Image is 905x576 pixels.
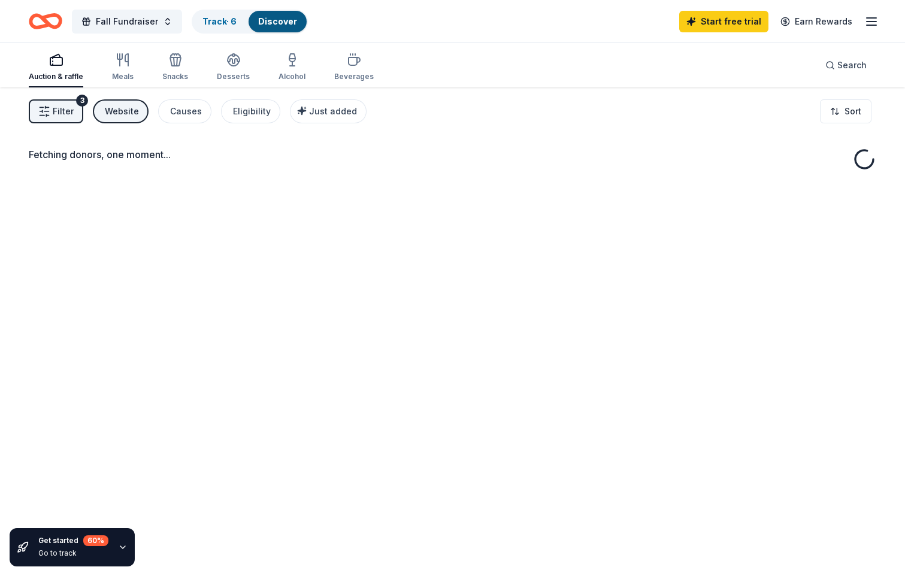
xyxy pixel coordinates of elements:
[93,99,149,123] button: Website
[279,72,305,81] div: Alcohol
[217,48,250,87] button: Desserts
[221,99,280,123] button: Eligibility
[258,16,297,26] a: Discover
[72,10,182,34] button: Fall Fundraiser
[29,147,876,162] div: Fetching donors, one moment...
[202,16,237,26] a: Track· 6
[53,104,74,119] span: Filter
[334,72,374,81] div: Beverages
[162,72,188,81] div: Snacks
[96,14,158,29] span: Fall Fundraiser
[38,548,108,558] div: Go to track
[76,95,88,107] div: 3
[83,535,108,546] div: 60 %
[679,11,768,32] a: Start free trial
[29,7,62,35] a: Home
[158,99,211,123] button: Causes
[845,104,861,119] span: Sort
[162,48,188,87] button: Snacks
[309,106,357,116] span: Just added
[192,10,308,34] button: Track· 6Discover
[837,58,867,72] span: Search
[112,72,134,81] div: Meals
[217,72,250,81] div: Desserts
[773,11,859,32] a: Earn Rewards
[290,99,367,123] button: Just added
[816,53,876,77] button: Search
[820,99,871,123] button: Sort
[112,48,134,87] button: Meals
[29,72,83,81] div: Auction & raffle
[38,535,108,546] div: Get started
[105,104,139,119] div: Website
[170,104,202,119] div: Causes
[233,104,271,119] div: Eligibility
[29,48,83,87] button: Auction & raffle
[334,48,374,87] button: Beverages
[29,99,83,123] button: Filter3
[279,48,305,87] button: Alcohol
